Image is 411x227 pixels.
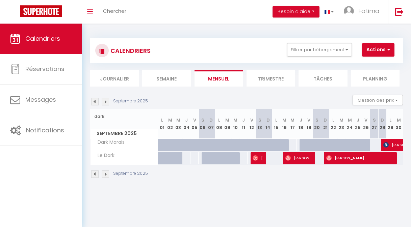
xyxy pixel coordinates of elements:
th: 11 [239,109,248,139]
th: 17 [288,109,297,139]
th: 30 [394,109,403,139]
abbr: S [258,117,261,123]
th: 18 [297,109,305,139]
button: Actions [362,43,394,57]
th: 06 [199,109,207,139]
abbr: M [176,117,180,123]
th: 21 [321,109,329,139]
abbr: M [282,117,286,123]
abbr: L [161,117,163,123]
h3: CALENDRIERS [109,43,151,58]
img: Super Booking [20,5,62,17]
span: [PERSON_NAME] [253,152,263,164]
abbr: D [266,117,270,123]
abbr: J [300,117,302,123]
th: 09 [223,109,231,139]
th: 02 [166,109,174,139]
li: Mensuel [195,70,243,87]
th: 25 [354,109,362,139]
li: Semaine [142,70,191,87]
abbr: S [315,117,318,123]
abbr: J [357,117,359,123]
abbr: J [185,117,188,123]
abbr: M [290,117,294,123]
th: 05 [190,109,199,139]
abbr: M [397,117,401,123]
th: 15 [272,109,280,139]
span: Messages [25,95,56,104]
abbr: L [218,117,220,123]
span: [PERSON_NAME] [326,152,394,164]
th: 27 [370,109,378,139]
th: 28 [378,109,386,139]
li: Tâches [299,70,347,87]
img: ... [344,6,354,16]
span: Fatima [358,7,380,15]
th: 16 [280,109,288,139]
button: Filtrer par hébergement [287,43,352,57]
span: Le Dark [92,152,117,159]
th: 22 [329,109,337,139]
p: Septembre 2025 [113,170,148,177]
p: Septembre 2025 [113,98,148,104]
abbr: J [242,117,245,123]
abbr: M [233,117,237,123]
li: Planning [351,70,400,87]
abbr: L [389,117,391,123]
abbr: V [250,117,253,123]
li: Journalier [90,70,139,87]
th: 14 [264,109,272,139]
input: Rechercher un logement... [94,110,154,123]
abbr: V [193,117,196,123]
th: 07 [207,109,215,139]
abbr: S [373,117,376,123]
span: Septembre 2025 [91,129,158,138]
th: 04 [182,109,190,139]
abbr: D [209,117,213,123]
li: Trimestre [247,70,295,87]
th: 13 [256,109,264,139]
abbr: M [168,117,172,123]
abbr: D [324,117,327,123]
th: 12 [248,109,256,139]
th: 10 [231,109,239,139]
span: Réservations [25,65,65,73]
th: 23 [337,109,345,139]
span: Calendriers [25,34,60,43]
img: logout [395,7,404,16]
abbr: D [381,117,384,123]
abbr: L [275,117,277,123]
abbr: V [307,117,310,123]
th: 20 [313,109,321,139]
th: 03 [174,109,182,139]
span: Notifications [26,126,64,134]
span: Chercher [103,7,126,14]
button: Gestion des prix [353,95,403,105]
abbr: S [201,117,204,123]
th: 26 [362,109,370,139]
abbr: M [348,117,352,123]
th: 19 [305,109,313,139]
th: 24 [345,109,354,139]
th: 08 [215,109,223,139]
span: Dark Marais [92,139,126,146]
abbr: M [339,117,343,123]
th: 01 [158,109,166,139]
abbr: V [364,117,367,123]
abbr: M [225,117,229,123]
abbr: L [332,117,334,123]
button: Besoin d'aide ? [273,6,319,18]
span: [PERSON_NAME] [285,152,312,164]
th: 29 [386,109,394,139]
